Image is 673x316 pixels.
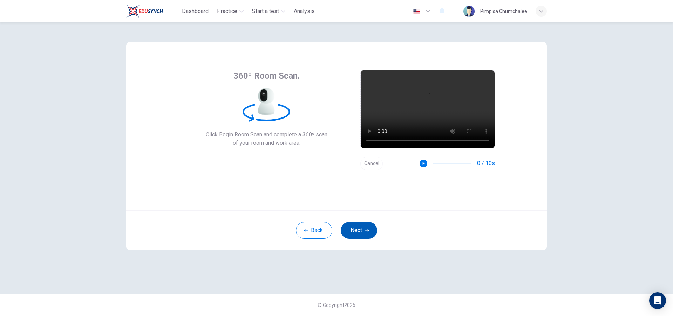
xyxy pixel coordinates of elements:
[233,70,300,81] span: 360º Room Scan.
[649,292,666,309] div: Open Intercom Messenger
[214,5,246,18] button: Practice
[477,159,495,168] span: 0 / 10s
[341,222,377,239] button: Next
[206,130,327,139] span: Click Begin Room Scan and complete a 360º scan
[360,157,383,170] button: Cancel
[206,139,327,147] span: of your room and work area.
[480,7,527,15] div: Pimpisa Chumchalee
[252,7,279,15] span: Start a test
[126,4,179,18] a: Train Test logo
[463,6,475,17] img: Profile picture
[294,7,315,15] span: Analysis
[126,4,163,18] img: Train Test logo
[291,5,318,18] button: Analysis
[296,222,332,239] button: Back
[412,9,421,14] img: en
[249,5,288,18] button: Start a test
[217,7,237,15] span: Practice
[179,5,211,18] button: Dashboard
[182,7,209,15] span: Dashboard
[318,302,355,308] span: © Copyright 2025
